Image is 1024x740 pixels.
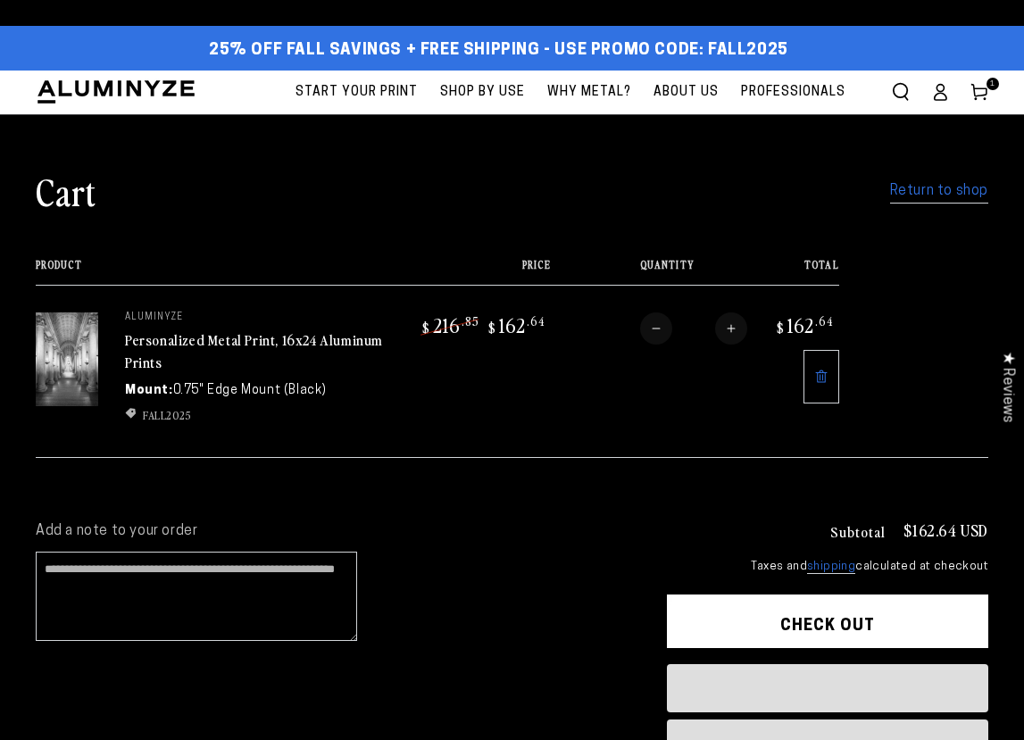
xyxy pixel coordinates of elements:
p: aluminyze [125,312,393,323]
h1: Cart [36,168,96,214]
span: About Us [654,81,719,104]
img: Aluminyze [36,79,196,105]
a: Shop By Use [431,71,534,114]
sup: .64 [527,313,545,328]
th: Product [36,259,393,285]
bdi: 216 [420,312,479,337]
img: 16"x24" Rectangle White Glossy Aluminyzed Photo [36,312,98,406]
sup: .64 [815,313,833,328]
span: Start Your Print [296,81,418,104]
span: Professionals [741,81,845,104]
a: About Us [645,71,728,114]
small: Taxes and calculated at checkout [667,558,988,576]
span: $ [777,319,785,337]
th: Total [747,259,839,285]
button: Check out [667,594,988,648]
span: Shop By Use [440,81,525,104]
a: Return to shop [890,179,988,204]
sup: .85 [462,313,479,328]
span: 25% off FALL Savings + Free Shipping - Use Promo Code: FALL2025 [209,41,788,61]
th: Quantity [551,259,747,285]
dt: Mount: [125,381,173,400]
a: shipping [807,561,855,574]
input: Quantity for Personalized Metal Print, 16x24 Aluminum Prints [672,312,715,345]
span: Why Metal? [547,81,631,104]
span: 1 [990,78,995,90]
span: $ [422,319,430,337]
h3: Subtotal [830,524,886,538]
summary: Search our site [881,72,920,112]
bdi: 162 [774,312,833,337]
th: Price [393,259,551,285]
span: $ [488,319,496,337]
a: Start Your Print [287,71,427,114]
a: Personalized Metal Print, 16x24 Aluminum Prints [125,329,383,372]
li: FALL2025 [125,407,393,423]
a: Professionals [732,71,854,114]
dd: 0.75" Edge Mount (Black) [173,381,327,400]
a: Why Metal? [538,71,640,114]
label: Add a note to your order [36,522,631,541]
ul: Discount [125,407,393,423]
p: $162.64 USD [903,522,988,538]
div: Click to open Judge.me floating reviews tab [990,337,1024,437]
bdi: 162 [486,312,545,337]
a: Remove 16"x24" Rectangle White Glossy Aluminyzed Photo [803,350,839,403]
